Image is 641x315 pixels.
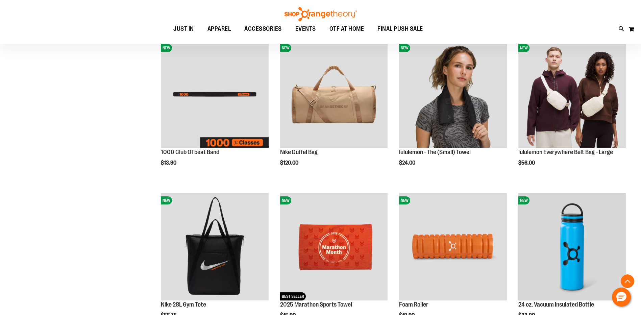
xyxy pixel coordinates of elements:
img: Nike Duffel Bag [280,41,388,148]
a: 2025 Marathon Sports Towel [280,301,352,308]
div: product [515,37,629,183]
a: Foam Roller [399,301,428,308]
span: BEST SELLER [280,292,306,300]
a: 24 oz. Vacuum Insulated BottleNEW [518,193,626,301]
img: 24 oz. Vacuum Insulated Bottle [518,193,626,300]
img: Image of 1000 Club OTbeat Band [161,41,268,148]
a: Nike 28L Gym Tote [161,301,206,308]
a: Nike 28L Gym ToteNEW [161,193,268,301]
span: JUST IN [173,21,194,37]
span: NEW [518,196,529,204]
span: ACCESSORIES [244,21,282,37]
span: NEW [518,44,529,52]
img: Nike 28L Gym Tote [161,193,268,300]
a: Nike Duffel BagNEW [280,41,388,149]
a: Image of 1000 Club OTbeat BandNEW [161,41,268,149]
span: $24.00 [399,160,416,166]
span: OTF AT HOME [329,21,364,37]
a: Nike Duffel Bag [280,149,318,155]
span: $120.00 [280,160,299,166]
a: 2025 Marathon Sports TowelNEWBEST SELLER [280,193,388,301]
img: Shop Orangetheory [283,7,358,21]
span: EVENTS [295,21,316,37]
span: FINAL PUSH SALE [377,21,423,37]
a: lululemon Everywhere Belt Bag - LargeNEW [518,41,626,149]
div: product [396,37,510,183]
span: $56.00 [518,160,536,166]
a: FINAL PUSH SALE [371,21,430,37]
img: 2025 Marathon Sports Towel [280,193,388,300]
a: lululemon - The (Small) TowelNEW [399,41,507,149]
button: Back To Top [621,274,634,288]
div: product [277,37,391,183]
a: lululemon Everywhere Belt Bag - Large [518,149,613,155]
span: NEW [399,196,410,204]
button: Hello, have a question? Let’s chat. [612,288,631,307]
span: NEW [399,44,410,52]
span: $13.90 [161,160,177,166]
a: APPAREL [201,21,238,37]
a: ACCESSORIES [238,21,289,37]
a: JUST IN [167,21,201,37]
img: lululemon Everywhere Belt Bag - Large [518,41,626,148]
span: NEW [280,196,291,204]
a: EVENTS [289,21,323,37]
span: NEW [280,44,291,52]
span: NEW [161,44,172,52]
a: Foam RollerNEW [399,193,507,301]
a: lululemon - The (Small) Towel [399,149,471,155]
img: lululemon - The (Small) Towel [399,41,507,148]
span: NEW [161,196,172,204]
a: OTF AT HOME [323,21,371,37]
a: 24 oz. Vacuum Insulated Bottle [518,301,594,308]
span: APPAREL [207,21,231,37]
div: product [157,37,272,180]
img: Foam Roller [399,193,507,300]
a: 1000 Club OTbeat Band [161,149,219,155]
